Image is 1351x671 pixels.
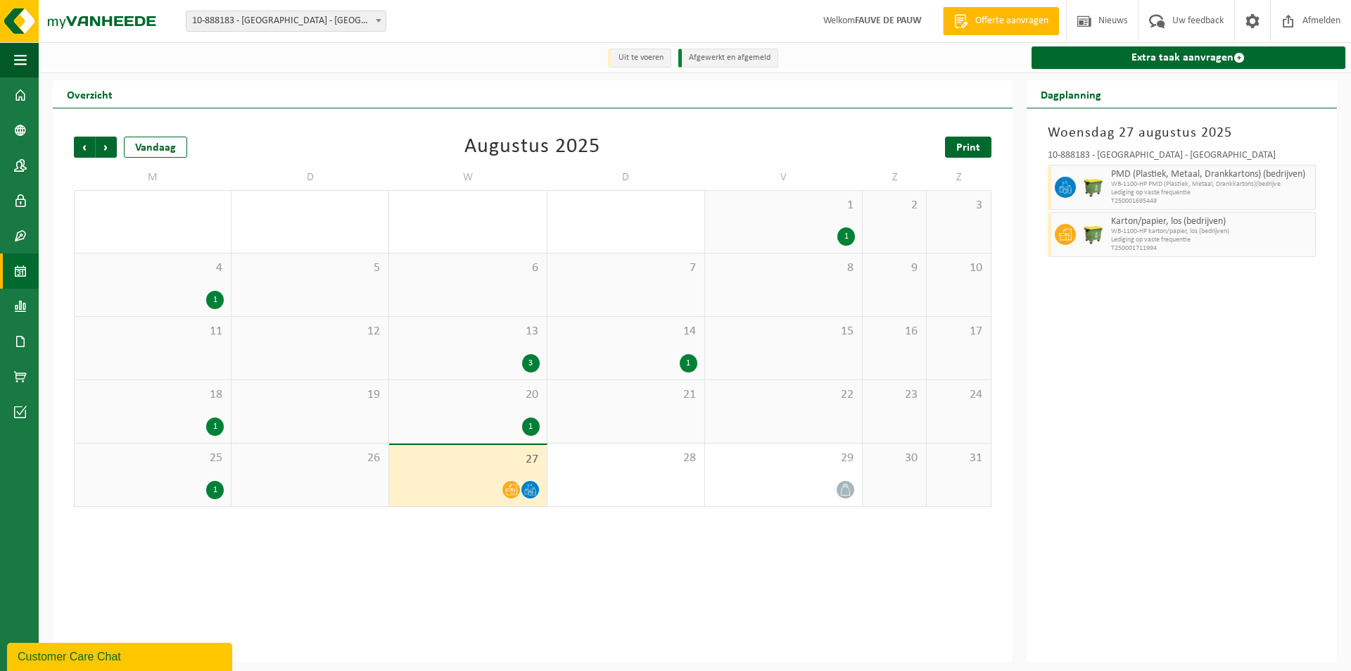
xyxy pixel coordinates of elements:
[396,261,539,276] span: 6
[522,418,540,436] div: 1
[1111,236,1312,244] span: Lediging op vaste frequentie
[1111,227,1312,236] span: WB-1100-HP karton/papier, los (bedrijven)
[870,198,919,213] span: 2
[82,261,224,276] span: 4
[82,451,224,466] span: 25
[74,165,231,190] td: M
[934,198,983,213] span: 3
[554,261,697,276] span: 7
[934,387,983,403] span: 24
[705,165,863,190] td: V
[396,452,539,468] span: 27
[927,165,991,190] td: Z
[82,324,224,339] span: 11
[186,11,386,31] span: 10-888183 - CAMBER BRUGGE - SINT-KRUIS
[712,324,855,339] span: 15
[1083,224,1104,245] img: WB-1100-HPE-GN-51
[1111,244,1312,253] span: T250001711994
[1111,180,1312,189] span: WB-1100-HP PMD (Plastiek, Metaal, Drankkartons)(bedrijve
[1032,46,1345,69] a: Extra taak aanvragen
[1111,189,1312,197] span: Lediging op vaste frequentie
[956,142,980,153] span: Print
[870,387,919,403] span: 23
[934,324,983,339] span: 17
[206,418,224,436] div: 1
[389,165,547,190] td: W
[855,15,922,26] strong: FAUVE DE PAUW
[239,387,381,403] span: 19
[239,451,381,466] span: 26
[239,324,381,339] span: 12
[943,7,1059,35] a: Offerte aanvragen
[554,387,697,403] span: 21
[96,137,117,158] span: Volgende
[870,451,919,466] span: 30
[396,324,539,339] span: 13
[1111,197,1312,206] span: T250001695449
[678,49,778,68] li: Afgewerkt en afgemeld
[712,261,855,276] span: 8
[396,387,539,403] span: 20
[870,324,919,339] span: 16
[863,165,927,190] td: Z
[1027,80,1115,108] h2: Dagplanning
[74,137,95,158] span: Vorige
[608,49,671,68] li: Uit te voeren
[554,324,697,339] span: 14
[934,451,983,466] span: 31
[1111,169,1312,180] span: PMD (Plastiek, Metaal, Drankkartons) (bedrijven)
[712,451,855,466] span: 29
[712,387,855,403] span: 22
[82,387,224,403] span: 18
[712,198,855,213] span: 1
[53,80,127,108] h2: Overzicht
[206,481,224,499] div: 1
[239,261,381,276] span: 5
[124,137,187,158] div: Vandaag
[7,640,235,671] iframe: chat widget
[522,354,540,372] div: 3
[1083,177,1104,198] img: WB-1100-HPE-GN-51
[547,165,705,190] td: D
[1111,216,1312,227] span: Karton/papier, los (bedrijven)
[934,261,983,276] span: 10
[972,14,1052,28] span: Offerte aanvragen
[231,165,389,190] td: D
[680,354,697,372] div: 1
[554,451,697,466] span: 28
[1048,151,1316,165] div: 10-888183 - [GEOGRAPHIC_DATA] - [GEOGRAPHIC_DATA]
[945,137,991,158] a: Print
[464,137,600,158] div: Augustus 2025
[837,227,855,246] div: 1
[206,291,224,309] div: 1
[870,261,919,276] span: 9
[1048,123,1316,144] h3: Woensdag 27 augustus 2025
[186,11,386,32] span: 10-888183 - CAMBER BRUGGE - SINT-KRUIS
